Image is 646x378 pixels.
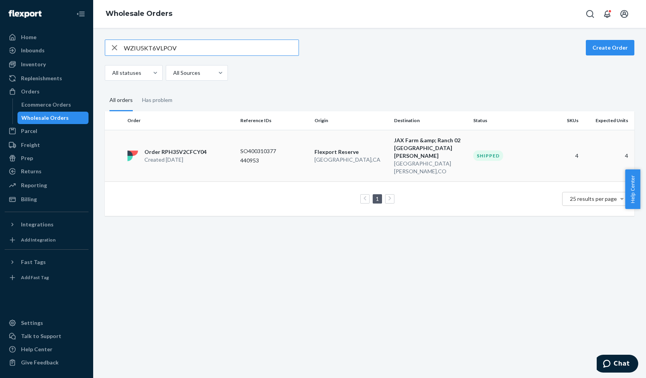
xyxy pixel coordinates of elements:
[124,40,299,55] input: Search orders
[374,195,380,202] a: Page 1 is your current page
[311,111,391,130] th: Origin
[21,236,56,243] div: Add Integration
[544,111,581,130] th: SKUs
[5,165,89,178] a: Returns
[21,195,37,203] div: Billing
[314,148,388,156] p: Flexport Reserve
[21,167,42,175] div: Returns
[21,33,36,41] div: Home
[616,6,632,22] button: Open account menu
[109,90,133,111] div: All orders
[21,141,40,149] div: Freight
[240,157,302,164] p: 440953
[21,359,59,366] div: Give Feedback
[21,181,47,189] div: Reporting
[599,6,615,22] button: Open notifications
[172,69,173,77] input: All Sources
[544,130,581,181] td: 4
[473,150,503,161] div: Shipped
[5,58,89,71] a: Inventory
[5,330,89,342] button: Talk to Support
[5,343,89,356] a: Help Center
[17,98,89,111] a: Ecommerce Orders
[582,6,598,22] button: Open Search Box
[314,156,388,164] p: [GEOGRAPHIC_DATA] , CA
[9,10,42,18] img: Flexport logo
[17,112,89,124] a: Wholesale Orders
[106,9,172,18] a: Wholesale Orders
[21,127,37,135] div: Parcel
[586,40,634,55] button: Create Order
[21,274,49,281] div: Add Fast Tag
[5,179,89,192] a: Reporting
[394,136,467,160] p: JAX Farm &amp; Ranch 02 [GEOGRAPHIC_DATA][PERSON_NAME]
[625,169,640,209] button: Help Center
[5,317,89,329] a: Settings
[5,125,89,137] a: Parcel
[5,193,89,205] a: Billing
[21,221,54,228] div: Integrations
[394,160,467,175] p: [GEOGRAPHIC_DATA][PERSON_NAME] , CO
[5,44,89,57] a: Inbounds
[21,345,52,353] div: Help Center
[21,258,46,266] div: Fast Tags
[21,60,46,68] div: Inventory
[21,47,45,54] div: Inbounds
[5,85,89,98] a: Orders
[99,3,179,25] ol: breadcrumbs
[582,111,634,130] th: Expected Units
[73,6,89,22] button: Close Navigation
[570,195,617,202] span: 25 results per page
[5,139,89,151] a: Freight
[111,69,112,77] input: All statuses
[142,90,172,110] div: Has problem
[5,31,89,43] a: Home
[5,356,89,369] button: Give Feedback
[597,355,638,374] iframe: Opens a widget where you can chat to one of our agents
[21,154,33,162] div: Prep
[240,147,302,155] p: SO400310377
[5,271,89,284] a: Add Fast Tag
[5,72,89,85] a: Replenishments
[127,150,138,161] img: flexport logo
[21,74,62,82] div: Replenishments
[5,152,89,164] a: Prep
[21,332,61,340] div: Talk to Support
[124,111,237,130] th: Order
[21,114,69,122] div: Wholesale Orders
[470,111,544,130] th: Status
[5,218,89,231] button: Integrations
[21,319,43,327] div: Settings
[5,234,89,246] a: Add Integration
[582,130,634,181] td: 4
[144,156,207,164] p: Created [DATE]
[237,111,311,130] th: Reference IDs
[21,88,40,95] div: Orders
[5,256,89,268] button: Fast Tags
[144,148,207,156] p: Order RPH35V2CFCY04
[391,111,471,130] th: Destination
[21,101,71,109] div: Ecommerce Orders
